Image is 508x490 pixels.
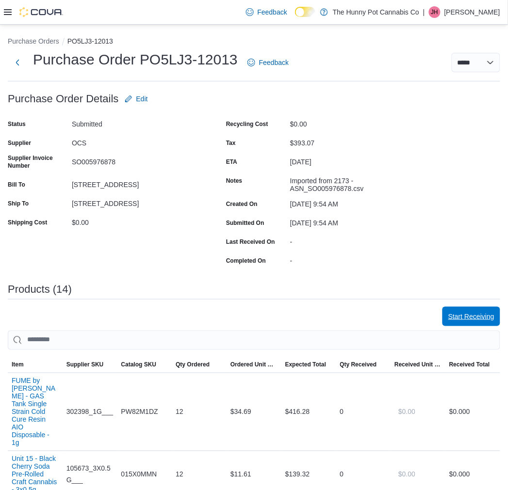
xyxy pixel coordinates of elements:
[19,7,63,17] img: Cova
[72,154,202,166] div: SO005976878
[242,2,291,22] a: Feedback
[290,116,420,128] div: $0.00
[63,357,117,373] button: Supplier SKU
[449,406,496,418] div: $0.00 0
[281,402,336,422] div: $416.28
[226,158,237,166] label: ETA
[398,470,415,479] span: $0.00
[340,361,377,369] span: Qty Received
[8,181,25,189] label: Bill To
[333,6,419,18] p: The Hunny Pot Cannabis Co
[290,154,420,166] div: [DATE]
[121,89,152,109] button: Edit
[227,465,281,484] div: $11.61
[72,177,202,189] div: [STREET_ADDRESS]
[121,406,158,418] span: PW82M1DZ
[172,402,227,422] div: 12
[290,173,420,192] div: Imported from 2173 - ASN_SO005976878.csv
[295,7,315,17] input: Dark Mode
[290,253,420,265] div: -
[176,361,210,369] span: Qty Ordered
[423,6,425,18] p: |
[121,361,157,369] span: Catalog SKU
[8,139,31,147] label: Supplier
[259,58,289,67] span: Feedback
[442,307,500,326] button: Start Receiving
[244,53,293,72] a: Feedback
[66,406,114,418] span: 302398_1G___
[336,465,391,484] div: 0
[394,361,442,369] span: Received Unit Cost
[117,357,172,373] button: Catalog SKU
[227,357,281,373] button: Ordered Unit Cost
[290,234,420,246] div: -
[226,177,242,185] label: Notes
[449,361,490,369] span: Received Total
[258,7,287,17] span: Feedback
[226,200,258,208] label: Created On
[8,219,47,226] label: Shipping Cost
[336,402,391,422] div: 0
[391,357,445,373] button: Received Unit Cost
[136,94,148,104] span: Edit
[33,50,238,69] h1: Purchase Order PO5LJ3-12013
[72,196,202,207] div: [STREET_ADDRESS]
[444,6,500,18] p: [PERSON_NAME]
[226,139,236,147] label: Tax
[8,200,29,207] label: Ship To
[121,469,157,480] span: 015X0MMN
[226,238,275,246] label: Last Received On
[66,463,114,486] span: 105673_3X0.5G___
[8,37,59,45] button: Purchase Orders
[281,465,336,484] div: $139.32
[445,357,500,373] button: Received Total
[226,257,266,265] label: Completed On
[226,120,268,128] label: Recycling Cost
[67,37,113,45] button: PO5LJ3-12013
[429,6,441,18] div: Jesse Hughes
[8,154,68,170] label: Supplier Invoice Number
[72,215,202,226] div: $0.00
[172,357,227,373] button: Qty Ordered
[290,215,420,227] div: [DATE] 9:54 AM
[8,120,26,128] label: Status
[12,361,24,369] span: Item
[449,469,496,480] div: $0.00 0
[66,361,104,369] span: Supplier SKU
[8,36,500,48] nav: An example of EuiBreadcrumbs
[448,312,494,321] span: Start Receiving
[290,196,420,208] div: [DATE] 9:54 AM
[8,53,27,72] button: Next
[12,377,59,447] button: FUME by [PERSON_NAME] - GAS Tank Single Strain Cold Cure Resin AIO Disposable - 1g
[431,6,439,18] span: JH
[230,361,278,369] span: Ordered Unit Cost
[227,402,281,422] div: $34.69
[290,135,420,147] div: $393.07
[394,402,419,422] button: $0.00
[398,407,415,417] span: $0.00
[8,284,72,295] h3: Products (14)
[226,219,264,227] label: Submitted On
[8,93,119,105] h3: Purchase Order Details
[336,357,391,373] button: Qty Received
[72,135,202,147] div: OCS
[172,465,227,484] div: 12
[281,357,336,373] button: Expected Total
[394,465,419,484] button: $0.00
[285,361,326,369] span: Expected Total
[72,116,202,128] div: Submitted
[8,357,63,373] button: Item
